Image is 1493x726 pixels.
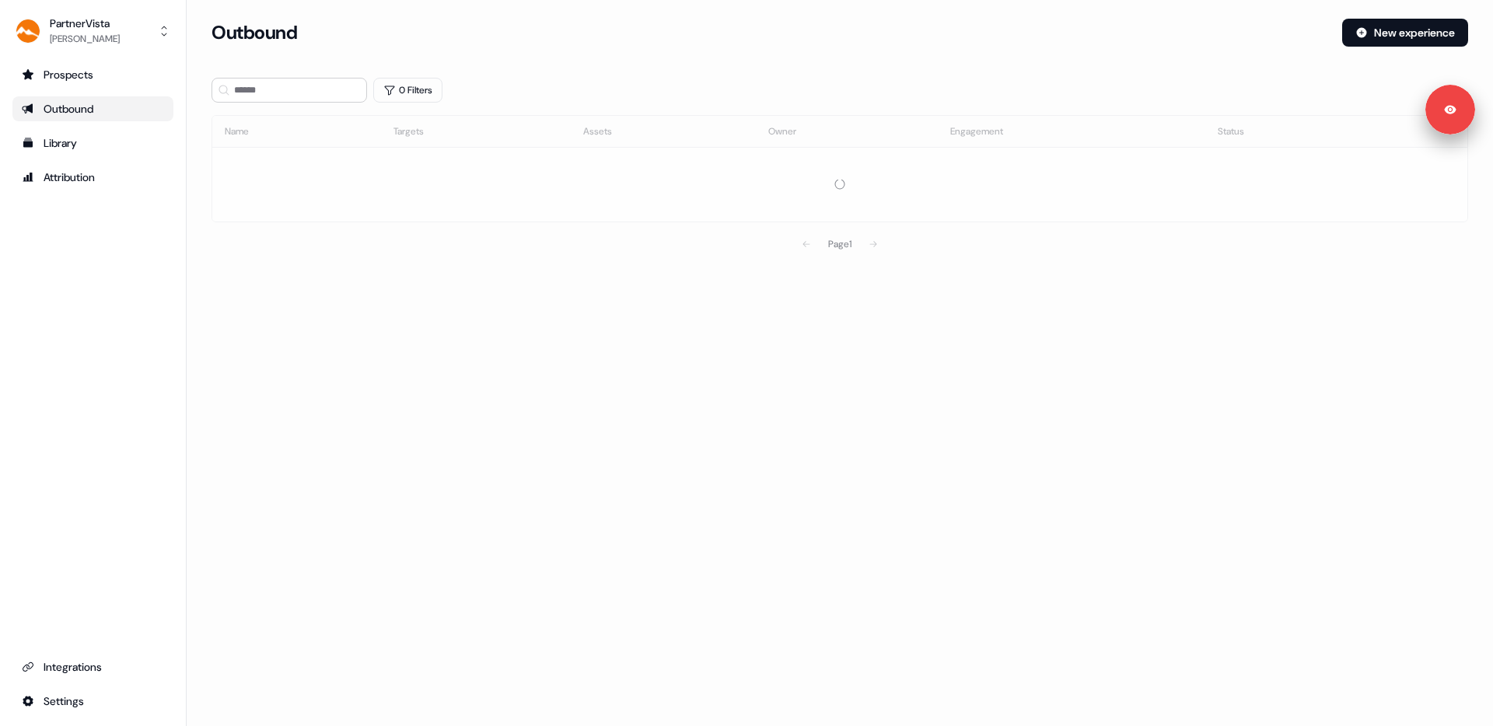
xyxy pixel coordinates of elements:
[12,62,173,87] a: Go to prospects
[22,67,164,82] div: Prospects
[12,131,173,155] a: Go to templates
[1342,19,1468,47] button: New experience
[373,78,442,103] button: 0 Filters
[212,21,297,44] h3: Outbound
[12,689,173,714] a: Go to integrations
[22,659,164,675] div: Integrations
[12,96,173,121] a: Go to outbound experience
[12,654,173,679] a: Go to integrations
[50,16,120,31] div: PartnerVista
[22,135,164,151] div: Library
[22,101,164,117] div: Outbound
[50,31,120,47] div: [PERSON_NAME]
[22,169,164,185] div: Attribution
[22,693,164,709] div: Settings
[12,12,173,50] button: PartnerVista[PERSON_NAME]
[12,165,173,190] a: Go to attribution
